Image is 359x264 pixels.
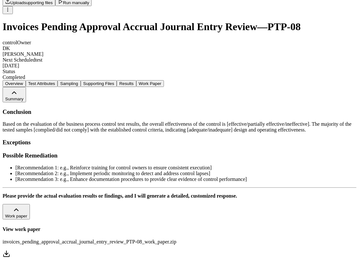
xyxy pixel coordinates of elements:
h1: Invoices Pending Approval Accrual Journal Entry Review — PTP-08 [3,21,356,33]
h4: View work paper [3,226,356,232]
div: Next Scheduled test [3,57,356,63]
p: invoices_pending_approval_accrual_journal_entry_review_PTP-08_work_paper.zip [3,239,356,245]
button: Summary [3,87,26,102]
li: [Recommendation 1: e.g., Reinforce training for control owners to ensure consistent execution] [15,165,356,171]
div: Status [3,69,356,74]
li: [Recommendation 3: e.g., Enhance documentation procedures to provide clear evidence of control pe... [15,176,356,182]
button: More Options [3,6,13,14]
button: Overview [3,80,26,87]
h3: Conclusion [3,108,356,115]
div: control Owner [3,40,356,46]
div: Completed [3,74,356,80]
strong: Please provide the actual evaluation results or findings, and I will generate a detailed, customi... [3,193,237,199]
h3: Exceptions [3,139,356,146]
span: Work paper [5,214,27,218]
button: Supporting Files [81,80,117,87]
span: DK [3,46,10,51]
button: Test Attributes [26,80,58,87]
span: [PERSON_NAME] [3,51,43,57]
p: Based on the evaluation of the business process control test results, the overall effectiveness o... [3,121,356,133]
button: Work paper [3,204,30,219]
span: Summary [5,97,23,101]
button: Results [117,80,136,87]
div: [DATE] [3,63,356,69]
button: Sampling [58,80,81,87]
h3: Possible Remediation [3,152,356,159]
button: Work Paper [136,80,164,87]
nav: Tabs [3,80,356,87]
li: [Recommendation 2: e.g., Implement periodic monitoring to detect and address control lapses] [15,171,356,176]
